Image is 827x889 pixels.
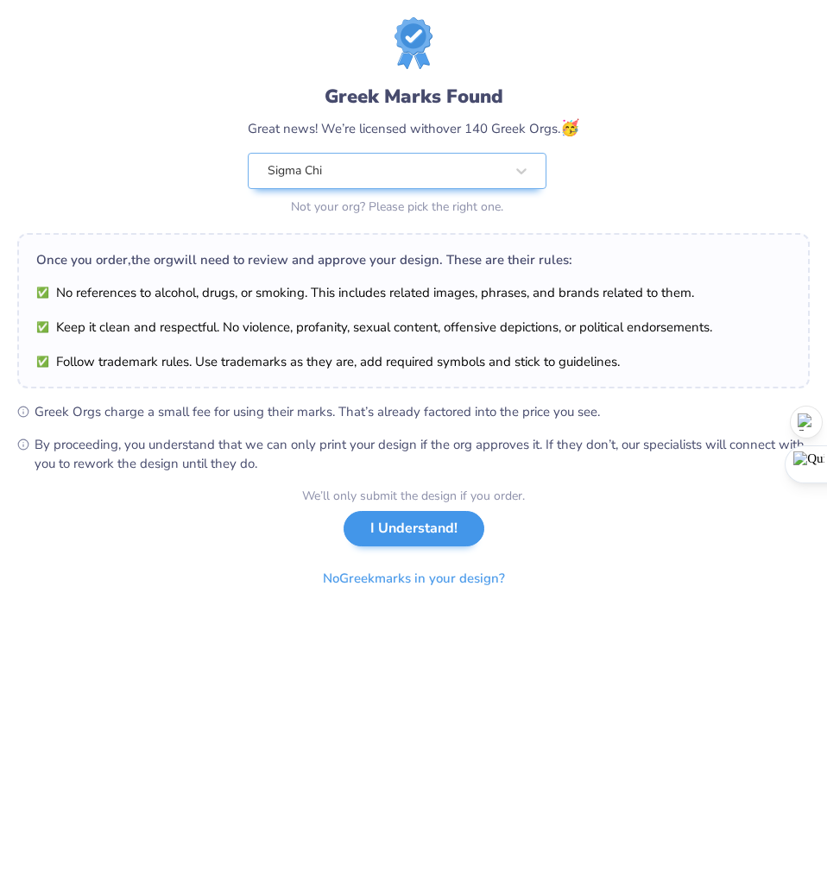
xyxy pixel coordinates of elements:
li: No references to alcohol, drugs, or smoking. This includes related images, phrases, and brands re... [36,283,791,302]
li: Follow trademark rules. Use trademarks as they are, add required symbols and stick to guidelines. [36,352,791,371]
li: Keep it clean and respectful. No violence, profanity, sexual content, offensive depictions, or po... [36,318,791,337]
div: Once you order, the org will need to review and approve your design. These are their rules: [36,250,791,269]
div: We’ll only submit the design if you order. [302,487,525,505]
div: Greek Marks Found [248,83,579,110]
img: license-marks-badge.png [395,17,432,69]
div: Not your org? Please pick the right one. [248,198,546,216]
button: I Understand! [344,511,484,546]
button: NoGreekmarks in your design? [308,561,520,596]
span: Greek Orgs charge a small fee for using their marks. That’s already factored into the price you see. [35,402,810,421]
span: By proceeding, you understand that we can only print your design if the org approves it. If they ... [35,435,810,473]
span: 🥳 [560,117,579,138]
div: Great news! We’re licensed with over 140 Greek Orgs. [248,117,579,140]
